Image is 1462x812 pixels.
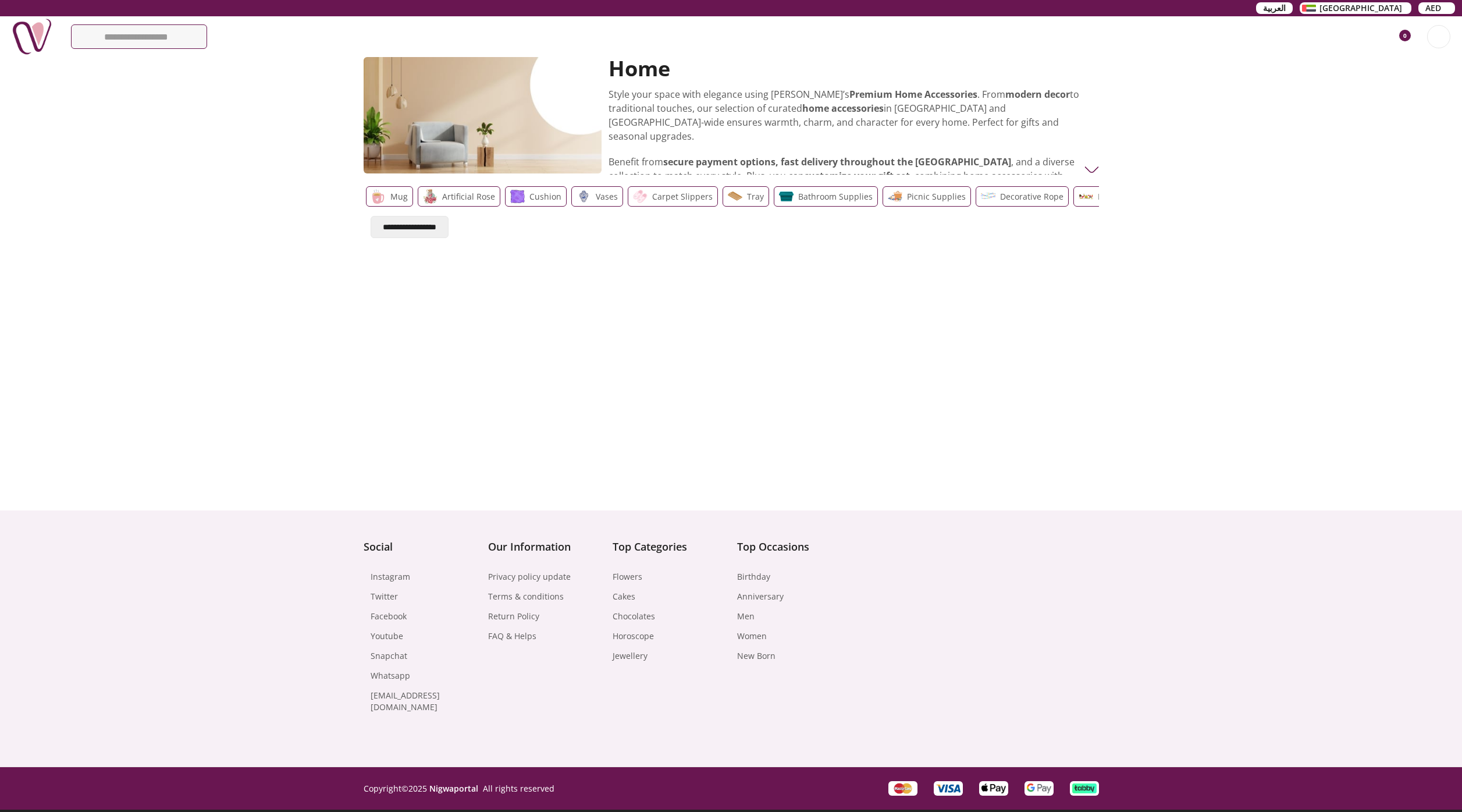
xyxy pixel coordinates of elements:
p: Picnic Supplies [907,190,966,204]
p: tray [747,190,764,204]
h2: Home [609,57,1091,80]
img: gifts-uae-Cushion [510,189,525,204]
a: Women [737,630,767,642]
a: Anniversary [737,591,784,602]
img: Home [1084,162,1099,177]
a: Return Policy [488,611,539,622]
img: Master Card [893,783,913,795]
a: Snapchat [371,650,407,662]
a: New Born [737,650,776,662]
p: Cushion [529,190,561,204]
a: Whatsapp [371,670,410,682]
p: Birthday decorations [1098,190,1180,204]
strong: Premium Home Accessories [849,88,977,101]
img: payment-apple-pay [981,783,1006,793]
strong: secure payment options, fast delivery throughout the [GEOGRAPHIC_DATA] [663,155,1011,168]
img: gifts-uae-mug [371,189,386,204]
span: AED [1425,2,1441,14]
div: Master Card [888,781,917,796]
p: mug [390,190,408,204]
img: gifts-uae-Vases [577,189,591,204]
a: Terms & conditions [488,591,564,602]
strong: home accessories [802,102,884,115]
a: FAQ & Helps [488,630,536,642]
p: Decorative rope [1000,190,1063,204]
button: [GEOGRAPHIC_DATA] [1300,2,1411,14]
img: gifts-uae-home [364,57,602,173]
div: payment-google-pay [1025,781,1054,796]
div: payment-tabby [1070,781,1099,796]
div: payment-apple-pay [979,781,1008,796]
p: Benefit from , and a diverse collection to match every style. Plus, you can , combining home acce... [609,155,1091,197]
h4: Top Categories [613,538,725,555]
img: gifts-uae-Bathroom supplies [779,189,794,204]
a: [EMAIL_ADDRESS][DOMAIN_NAME] [371,690,476,713]
span: [GEOGRAPHIC_DATA] [1319,2,1402,14]
div: Visa [934,781,963,796]
h4: Social [364,538,476,555]
a: Birthday [737,571,770,583]
p: Vases [596,190,618,204]
img: Visa [936,783,961,793]
h4: Top Occasions [737,538,850,555]
strong: customize your gift set [804,169,910,182]
p: Copyright © 2025 All rights reserved [364,783,554,795]
a: Chocolates [613,611,655,622]
a: Cakes [613,591,635,602]
a: Horoscope [613,630,654,642]
img: gifts-uae-Birthday decorations [1079,189,1093,204]
img: payment-google-pay [1027,783,1051,793]
p: Style your space with elegance using [PERSON_NAME]’s . From to traditional touches, our selection... [609,87,1091,143]
p: Bathroom supplies [798,190,873,204]
img: Arabic_dztd3n.png [1302,5,1316,12]
a: Flowers [613,571,642,583]
button: Login [1427,25,1450,48]
img: payment-tabby [1072,783,1097,793]
span: العربية [1263,2,1286,14]
img: gifts-uae-Carpet slippers [633,189,648,204]
a: Twitter [371,591,398,602]
p: Carpet slippers [652,190,713,204]
img: gifts-uae-Decorative rope [981,189,995,204]
img: gifts-uae-Picnic Supplies [888,189,902,204]
a: Instagram [371,571,410,583]
a: Facebook [371,611,407,622]
img: Nigwa-uae-gifts [12,16,52,57]
a: Men [737,611,755,622]
button: AED [1418,2,1455,14]
p: Artificial rose [442,190,495,204]
a: Nigwaportal [429,783,478,794]
strong: modern decor [1005,88,1070,101]
span: 0 [1399,30,1411,41]
img: gifts-uae-tray [728,189,742,204]
a: Privacy policy update [488,571,571,583]
img: gifts-uae-Artificial rose [423,189,437,204]
input: Search [72,25,207,48]
a: Jewellery [613,650,648,662]
h4: Our Information [488,538,601,555]
a: Youtube [371,630,403,642]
